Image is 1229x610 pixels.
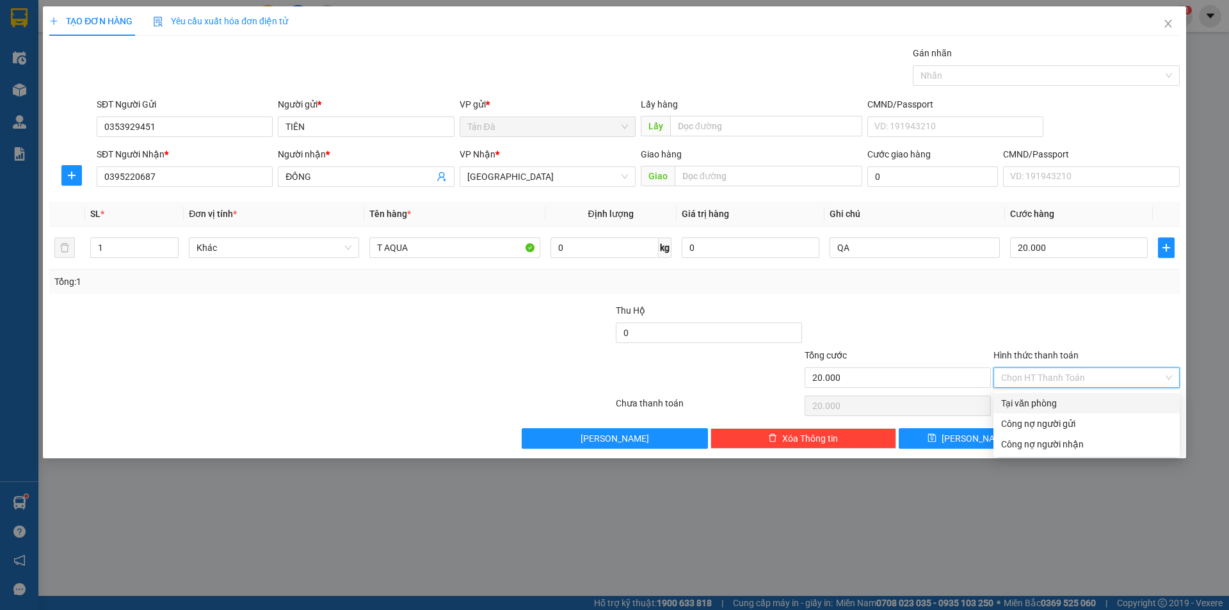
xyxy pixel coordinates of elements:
[614,396,803,419] div: Chưa thanh toán
[1003,147,1179,161] div: CMND/Passport
[369,209,411,219] span: Tên hàng
[659,237,671,258] span: kg
[993,350,1079,360] label: Hình thức thanh toán
[1163,19,1173,29] span: close
[110,92,172,101] span: 02838 53 55 57
[1001,437,1172,451] div: Công nợ người nhận
[7,47,110,59] span: Hotline : 1900 633 622
[179,84,353,113] span: [DATE] Bà Trưng, [GEOGRAPHIC_DATA], [GEOGRAPHIC_DATA], [GEOGRAPHIC_DATA] |
[189,209,237,219] span: Đơn vị tính
[49,16,133,26] span: TẠO ĐƠN HÀNG
[928,433,936,444] span: save
[1159,243,1174,253] span: plus
[682,209,729,219] span: Giá trị hàng
[581,431,649,445] span: [PERSON_NAME]
[460,149,495,159] span: VP Nhận
[1001,417,1172,431] div: Công nợ người gửi
[41,76,78,90] span: Tản Đà
[899,428,1038,449] button: save[PERSON_NAME]
[467,117,628,136] span: Tản Đà
[993,434,1180,454] div: Cước gửi hàng sẽ được ghi vào công nợ của người nhận
[1158,237,1175,258] button: plus
[278,97,454,111] div: Người gửi
[62,170,81,181] span: plus
[153,16,288,26] span: Yêu cầu xuất hóa đơn điện tử
[369,237,540,258] input: VD: Bàn, Ghế
[49,17,58,26] span: plus
[588,209,634,219] span: Định lượng
[1001,396,1172,410] div: Tại văn phòng
[805,350,847,360] span: Tổng cước
[522,428,708,449] button: [PERSON_NAME]
[197,238,351,257] span: Khác
[867,166,998,187] input: Cước giao hàng
[616,305,645,316] span: Thu Hộ
[993,413,1180,434] div: Cước gửi hàng sẽ được ghi vào công nợ của người gửi
[119,20,237,45] strong: BIÊN NHẬN
[641,149,682,159] span: Giao hàng
[278,147,454,161] div: Người nhận
[54,275,474,289] div: Tổng: 1
[942,431,1010,445] span: [PERSON_NAME]
[153,17,163,27] img: icon
[824,202,1005,227] th: Ghi chú
[29,33,89,45] strong: HIỆP THÀNH
[641,166,675,186] span: Giao
[460,97,636,111] div: VP gửi
[670,116,862,136] input: Dọc đường
[10,6,108,31] strong: CÔNG TY TNHH MTV VẬN TẢI
[4,77,78,89] strong: VP Gửi :
[768,433,777,444] span: delete
[97,147,273,161] div: SĐT Người Nhận
[179,68,342,81] strong: VP Nhận :
[61,165,82,186] button: plus
[467,167,628,186] span: Tân Châu
[97,97,273,111] div: SĐT Người Gửi
[867,97,1043,111] div: CMND/Passport
[675,166,862,186] input: Dọc đường
[437,172,447,182] span: user-add
[4,92,172,101] span: 026 Tản Đà - Lô E, P11, Q5 |
[711,428,897,449] button: deleteXóa Thông tin
[830,237,1000,258] input: Ghi Chú
[641,116,670,136] span: Lấy
[867,149,931,159] label: Cước giao hàng
[913,48,952,58] label: Gán nhãn
[1150,6,1186,42] button: Close
[782,431,838,445] span: Xóa Thông tin
[90,209,100,219] span: SL
[682,237,819,258] input: 0
[641,99,678,109] span: Lấy hàng
[1010,209,1054,219] span: Cước hàng
[54,237,75,258] button: delete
